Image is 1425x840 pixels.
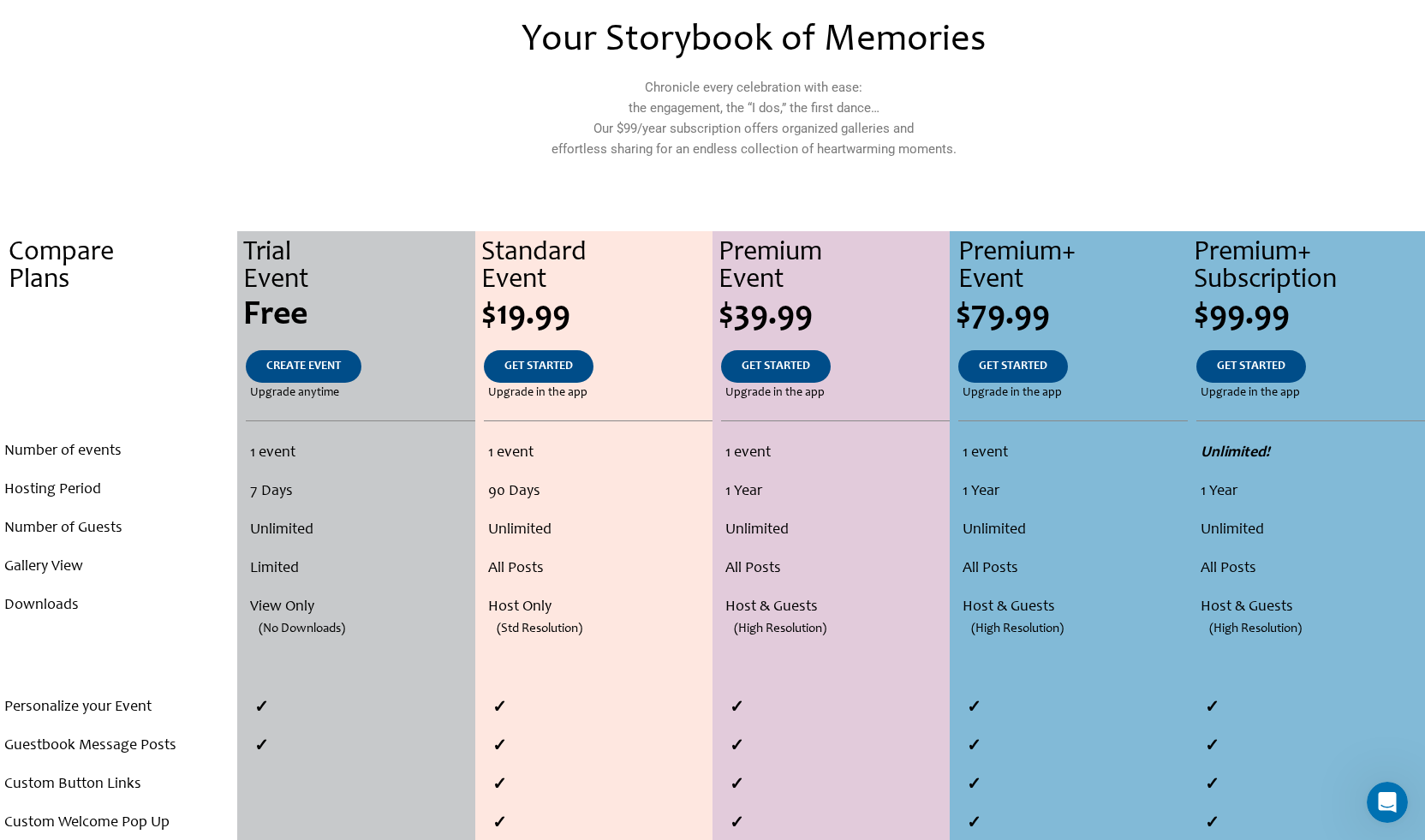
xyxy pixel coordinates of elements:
[718,240,950,295] div: Premium Event
[250,511,469,550] li: Unlimited
[4,688,233,727] li: Personalize your Event
[250,434,469,473] li: 1 event
[1209,610,1302,648] span: (High Resolution)
[117,387,121,399] span: .
[963,383,1062,403] span: Upgrade in the app
[484,350,593,383] a: GET STARTED
[259,610,345,648] span: (No Downloads)
[971,610,1064,648] span: (High Resolution)
[488,434,708,473] li: 1 event
[383,77,1124,159] p: Chronicle every celebration with ease: the engagement, the “I dos,” the first dance… Our $99/year...
[488,473,708,511] li: 90 Days
[246,350,361,383] a: CREATE EVENT
[4,432,233,471] li: Number of events
[481,299,712,333] div: $19.99
[725,550,945,588] li: All Posts
[250,383,339,403] span: Upgrade anytime
[488,550,708,588] li: All Posts
[1367,782,1408,823] iframe: Intercom live chat
[1194,299,1425,333] div: $99.99
[1201,550,1421,588] li: All Posts
[97,350,141,383] a: .
[4,587,233,625] li: Downloads
[1201,445,1270,461] strong: Unlimited!
[488,511,708,550] li: Unlimited
[250,588,469,627] li: View Only
[481,240,712,295] div: Standard Event
[725,383,825,403] span: Upgrade in the app
[4,548,233,587] li: Gallery View
[725,511,945,550] li: Unlimited
[742,360,810,372] span: GET STARTED
[488,588,708,627] li: Host Only
[963,434,1183,473] li: 1 event
[734,610,826,648] span: (High Resolution)
[956,299,1187,333] div: $79.99
[383,22,1124,60] h2: Your Storybook of Memories
[9,240,237,295] div: Compare Plans
[488,383,587,403] span: Upgrade in the app
[4,727,233,766] li: Guestbook Message Posts
[4,766,233,804] li: Custom Button Links
[1201,511,1421,550] li: Unlimited
[721,350,831,383] a: GET STARTED
[504,360,573,372] span: GET STARTED
[497,610,582,648] span: (Std Resolution)
[243,299,474,333] div: Free
[725,588,945,627] li: Host & Guests
[266,360,341,372] span: CREATE EVENT
[963,473,1183,511] li: 1 Year
[1201,588,1421,627] li: Host & Guests
[250,550,469,588] li: Limited
[250,473,469,511] li: 7 Days
[963,588,1183,627] li: Host & Guests
[1217,360,1285,372] span: GET STARTED
[958,350,1068,383] a: GET STARTED
[117,360,121,372] span: .
[1196,350,1306,383] a: GET STARTED
[958,240,1187,295] div: Premium+ Event
[4,509,233,548] li: Number of Guests
[963,550,1183,588] li: All Posts
[115,299,123,333] span: .
[718,299,950,333] div: $39.99
[4,471,233,509] li: Hosting Period
[243,240,474,295] div: Trial Event
[1194,240,1425,295] div: Premium+ Subscription
[725,473,945,511] li: 1 Year
[963,511,1183,550] li: Unlimited
[979,360,1047,372] span: GET STARTED
[1201,473,1421,511] li: 1 Year
[725,434,945,473] li: 1 event
[1201,383,1300,403] span: Upgrade in the app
